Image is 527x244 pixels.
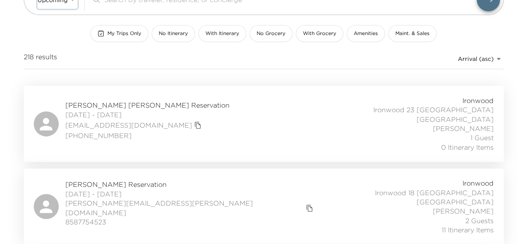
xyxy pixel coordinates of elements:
[152,25,195,42] button: No Itinerary
[205,30,239,37] span: With Itinerary
[458,55,494,63] span: Arrival (asc)
[310,105,494,124] span: Ironwood 23 [GEOGRAPHIC_DATA] [GEOGRAPHIC_DATA]
[257,30,285,37] span: No Grocery
[65,101,230,110] span: [PERSON_NAME] [PERSON_NAME] Reservation
[470,133,494,142] span: 1 Guest
[433,206,494,216] span: [PERSON_NAME]
[441,143,494,152] span: 0 Itinerary Items
[296,25,343,42] button: With Grocery
[65,121,192,130] a: [EMAIL_ADDRESS][DOMAIN_NAME]
[315,188,493,207] span: Ironwood 18 [GEOGRAPHIC_DATA] [GEOGRAPHIC_DATA]
[65,110,230,119] span: [DATE] - [DATE]
[65,189,316,199] span: [DATE] - [DATE]
[90,25,148,42] button: My Trips Only
[462,179,494,188] span: Ironwood
[65,217,316,226] span: 8587754523
[24,52,57,65] span: 218 results
[303,30,336,37] span: With Grocery
[192,119,204,131] button: copy primary member email
[65,199,304,217] a: [PERSON_NAME][EMAIL_ADDRESS][PERSON_NAME][DOMAIN_NAME]
[198,25,246,42] button: With Itinerary
[462,96,494,105] span: Ironwood
[465,216,494,225] span: 2 Guests
[159,30,188,37] span: No Itinerary
[347,25,385,42] button: Amenities
[107,30,141,37] span: My Trips Only
[65,131,230,140] span: [PHONE_NUMBER]
[433,124,494,133] span: [PERSON_NAME]
[250,25,292,42] button: No Grocery
[395,30,430,37] span: Maint. & Sales
[388,25,437,42] button: Maint. & Sales
[24,86,504,162] a: [PERSON_NAME] [PERSON_NAME] Reservation[DATE] - [DATE][EMAIL_ADDRESS][DOMAIN_NAME]copy primary me...
[442,225,494,234] span: 11 Itinerary Items
[65,180,316,189] span: [PERSON_NAME] Reservation
[304,202,315,214] button: copy primary member email
[354,30,378,37] span: Amenities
